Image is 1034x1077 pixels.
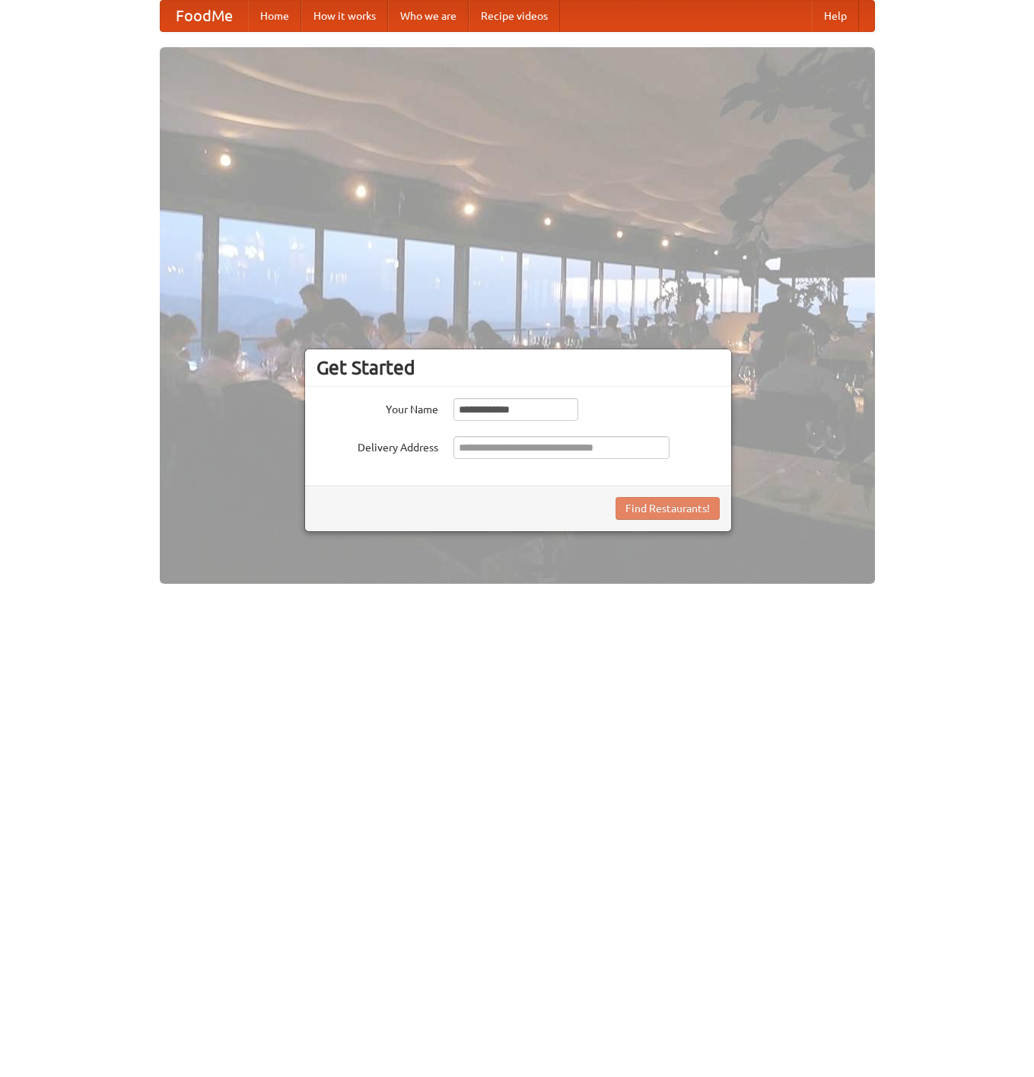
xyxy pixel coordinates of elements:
[317,436,438,455] label: Delivery Address
[616,497,720,520] button: Find Restaurants!
[388,1,469,31] a: Who we are
[317,398,438,417] label: Your Name
[161,1,248,31] a: FoodMe
[301,1,388,31] a: How it works
[248,1,301,31] a: Home
[317,356,720,379] h3: Get Started
[469,1,560,31] a: Recipe videos
[812,1,859,31] a: Help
